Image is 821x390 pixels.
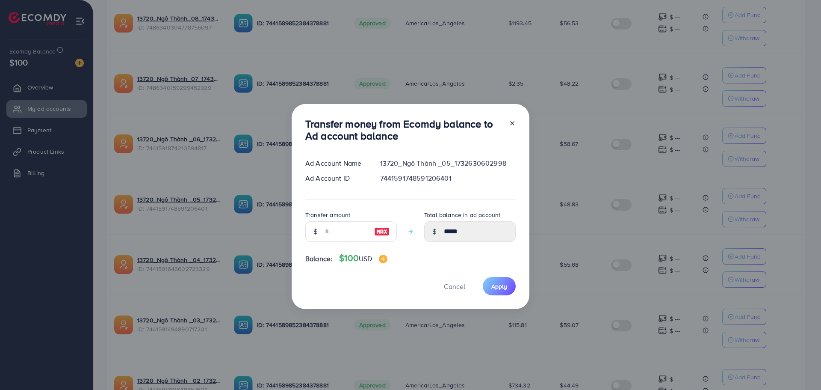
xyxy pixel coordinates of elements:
span: Apply [491,282,507,291]
span: Cancel [444,282,465,291]
img: image [379,255,387,263]
label: Total balance in ad account [424,211,500,219]
img: image [374,226,390,237]
div: 13720_Ngô Thành _05_1732630602998 [373,158,523,168]
div: Ad Account Name [298,158,373,168]
span: USD [359,254,372,263]
button: Cancel [433,277,476,295]
h3: Transfer money from Ecomdy balance to Ad account balance [305,118,502,143]
div: Ad Account ID [298,173,373,183]
div: 7441591748591206401 [373,173,523,183]
h4: $100 [339,253,387,264]
iframe: Chat [785,351,815,384]
button: Apply [483,277,516,295]
label: Transfer amount [305,211,350,219]
span: Balance: [305,254,332,264]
